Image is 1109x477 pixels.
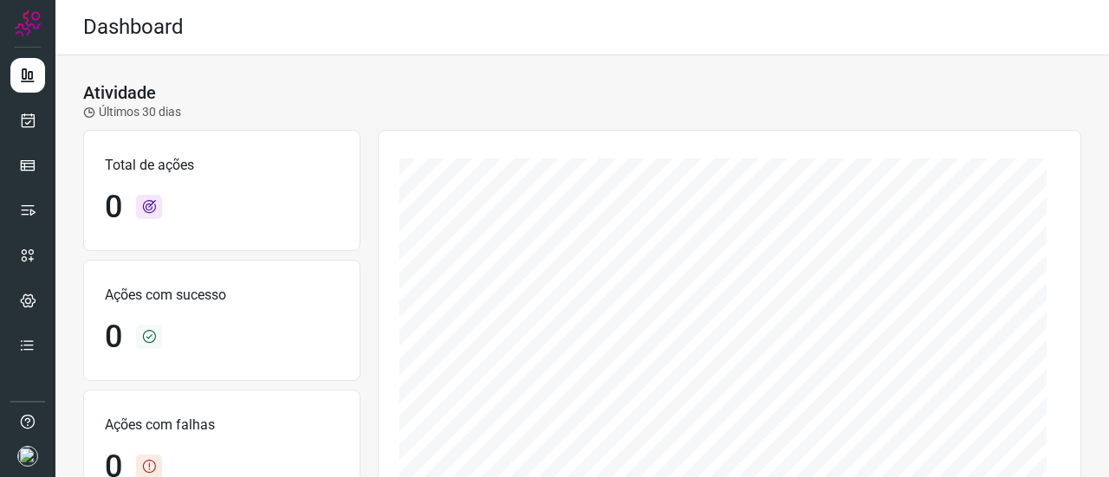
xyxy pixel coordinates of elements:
[105,189,122,226] h1: 0
[105,285,339,306] p: Ações com sucesso
[83,15,184,40] h2: Dashboard
[105,319,122,356] h1: 0
[15,10,41,36] img: Logo
[83,103,181,121] p: Últimos 30 dias
[83,82,156,103] h3: Atividade
[105,415,339,435] p: Ações com falhas
[105,155,339,176] p: Total de ações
